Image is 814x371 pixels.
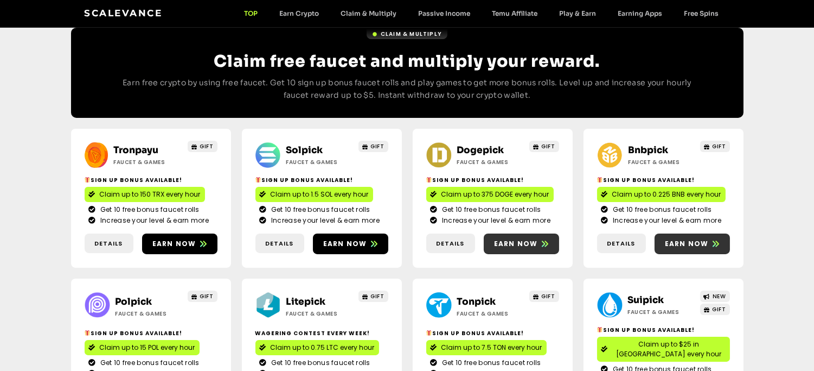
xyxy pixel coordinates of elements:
[268,216,380,225] span: Increase your level & earn more
[426,330,432,336] img: 🎁
[597,337,730,362] a: Claim up to $25 in [GEOGRAPHIC_DATA] every hour
[286,296,326,307] a: Litepick
[286,144,323,156] a: Solpick
[323,239,367,249] span: Earn now
[628,158,696,166] h2: Faucet & Games
[426,187,554,202] a: Claim up to 375 DOGE every hour
[255,177,261,183] img: 🎁
[457,144,504,156] a: Dogepick
[98,358,200,368] span: Get 10 free bonus faucet rolls
[85,330,90,336] img: 🎁
[85,234,133,254] a: Details
[610,216,721,225] span: Increase your level & earn more
[439,205,541,215] span: Get 10 free bonus faucet rolls
[271,190,369,199] span: Claim up to 1.5 SOL every hour
[200,142,214,150] span: GIFT
[484,234,559,254] a: Earn now
[142,234,217,254] a: Earn now
[85,340,200,355] a: Claim up to 15 POL every hour
[494,239,538,249] span: Earn now
[713,305,726,313] span: GIFT
[674,9,730,17] a: Free Spins
[426,176,559,184] h2: Sign Up Bonus Available!
[457,310,525,318] h2: Faucet & Games
[426,234,475,254] a: Details
[95,239,123,248] span: Details
[85,8,163,18] a: Scalevance
[426,177,432,183] img: 🎁
[85,187,205,202] a: Claim up to 150 TRX every hour
[542,292,555,300] span: GIFT
[255,234,304,254] a: Details
[439,216,550,225] span: Increase your level & earn more
[529,141,559,152] a: GIFT
[271,343,375,353] span: Claim up to 0.75 LTC every hour
[98,216,209,225] span: Increase your level & earn more
[152,239,196,249] span: Earn now
[700,304,730,315] a: GIFT
[255,340,379,355] a: Claim up to 0.75 LTC every hour
[700,141,730,152] a: GIFT
[269,9,330,17] a: Earn Crypto
[700,291,730,302] a: NEW
[441,343,542,353] span: Claim up to 7.5 TON every hour
[255,176,388,184] h2: Sign Up Bonus Available!
[100,343,195,353] span: Claim up to 15 POL every hour
[597,327,603,332] img: 🎁
[426,340,547,355] a: Claim up to 7.5 TON every hour
[597,177,603,183] img: 🎁
[610,205,712,215] span: Get 10 free bonus faucet rolls
[437,239,465,248] span: Details
[188,141,217,152] a: GIFT
[597,187,726,202] a: Claim up to 0.225 BNB every hour
[113,144,158,156] a: Tronpayu
[371,292,384,300] span: GIFT
[408,9,482,17] a: Passive Income
[114,52,700,71] h2: Claim free faucet and multiply your reward.
[266,239,294,248] span: Details
[597,326,730,334] h2: Sign Up Bonus Available!
[628,144,668,156] a: Bnbpick
[116,296,152,307] a: Polpick
[597,176,730,184] h2: Sign Up Bonus Available!
[542,142,555,150] span: GIFT
[612,190,721,199] span: Claim up to 0.225 BNB every hour
[529,291,559,302] a: GIFT
[268,358,370,368] span: Get 10 free bonus faucet rolls
[85,176,217,184] h2: Sign Up Bonus Available!
[441,190,549,199] span: Claim up to 375 DOGE every hour
[255,187,373,202] a: Claim up to 1.5 SOL every hour
[200,292,214,300] span: GIFT
[381,30,442,38] span: Claim & Multiply
[482,9,549,17] a: Temu Affiliate
[85,177,90,183] img: 🎁
[85,329,217,337] h2: Sign Up Bonus Available!
[549,9,607,17] a: Play & Earn
[439,358,541,368] span: Get 10 free bonus faucet rolls
[665,239,709,249] span: Earn now
[234,9,269,17] a: TOP
[426,329,559,337] h2: Sign Up Bonus Available!
[358,291,388,302] a: GIFT
[607,9,674,17] a: Earning Apps
[371,142,384,150] span: GIFT
[188,291,217,302] a: GIFT
[234,9,730,17] nav: Menu
[286,310,354,318] h2: Faucet & Games
[268,205,370,215] span: Get 10 free bonus faucet rolls
[628,294,664,306] a: Suipick
[457,296,496,307] a: Tonpick
[713,142,726,150] span: GIFT
[114,77,700,103] p: Earn free crypto by using free faucet. Get 10 sign up bonus faucet rolls and play games to get mo...
[255,329,388,337] h2: Wagering contest every week!
[286,158,354,166] h2: Faucet & Games
[597,234,646,254] a: Details
[713,292,726,300] span: NEW
[100,190,201,199] span: Claim up to 150 TRX every hour
[628,308,696,316] h2: Faucet & Games
[330,9,408,17] a: Claim & Multiply
[116,310,183,318] h2: Faucet & Games
[612,339,726,359] span: Claim up to $25 in [GEOGRAPHIC_DATA] every hour
[313,234,388,254] a: Earn now
[98,205,200,215] span: Get 10 free bonus faucet rolls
